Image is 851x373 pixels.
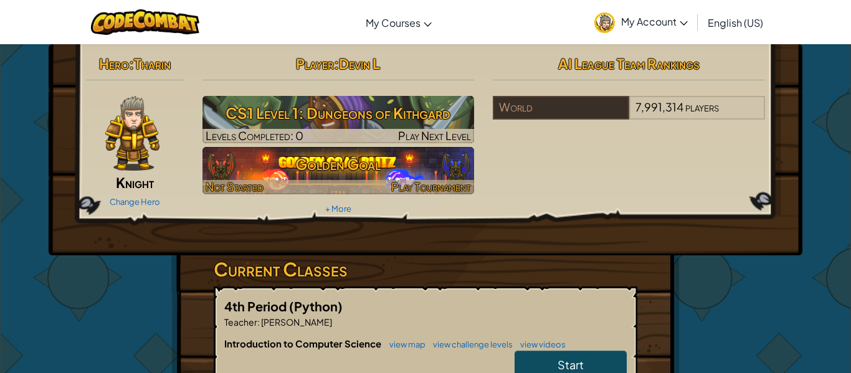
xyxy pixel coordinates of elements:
[91,9,200,35] img: CodeCombat logo
[99,55,129,72] span: Hero
[110,197,160,207] a: Change Hero
[260,316,332,328] span: [PERSON_NAME]
[391,179,471,194] span: Play Tournament
[202,147,475,194] img: Golden Goal
[224,298,289,314] span: 4th Period
[202,150,475,178] h3: Golden Goal
[359,6,438,39] a: My Courses
[334,55,339,72] span: :
[493,96,629,120] div: World
[398,128,471,143] span: Play Next Level
[105,96,160,171] img: knight-pose.png
[257,316,260,328] span: :
[708,16,763,29] span: English (US)
[206,179,264,194] span: Not Started
[134,55,171,72] span: Tharin
[635,100,683,114] span: 7,991,314
[224,316,257,328] span: Teacher
[594,12,615,33] img: avatar
[116,174,154,191] span: Knight
[325,204,351,214] a: + More
[514,339,566,349] a: view videos
[493,108,765,122] a: World7,991,314players
[289,298,343,314] span: (Python)
[202,99,475,127] h3: CS1 Level 1: Dungeons of Kithgard
[621,15,688,28] span: My Account
[588,2,694,42] a: My Account
[129,55,134,72] span: :
[366,16,421,29] span: My Courses
[339,55,380,72] span: Devin L
[558,55,700,72] span: AI League Team Rankings
[427,339,513,349] a: view challenge levels
[558,357,584,372] span: Start
[202,96,475,143] img: CS1 Level 1: Dungeons of Kithgard
[383,339,425,349] a: view map
[685,100,719,114] span: players
[202,96,475,143] a: Play Next Level
[224,338,383,349] span: Introduction to Computer Science
[206,128,303,143] span: Levels Completed: 0
[701,6,769,39] a: English (US)
[214,255,637,283] h3: Current Classes
[296,55,334,72] span: Player
[202,147,475,194] a: Golden GoalNot StartedPlay Tournament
